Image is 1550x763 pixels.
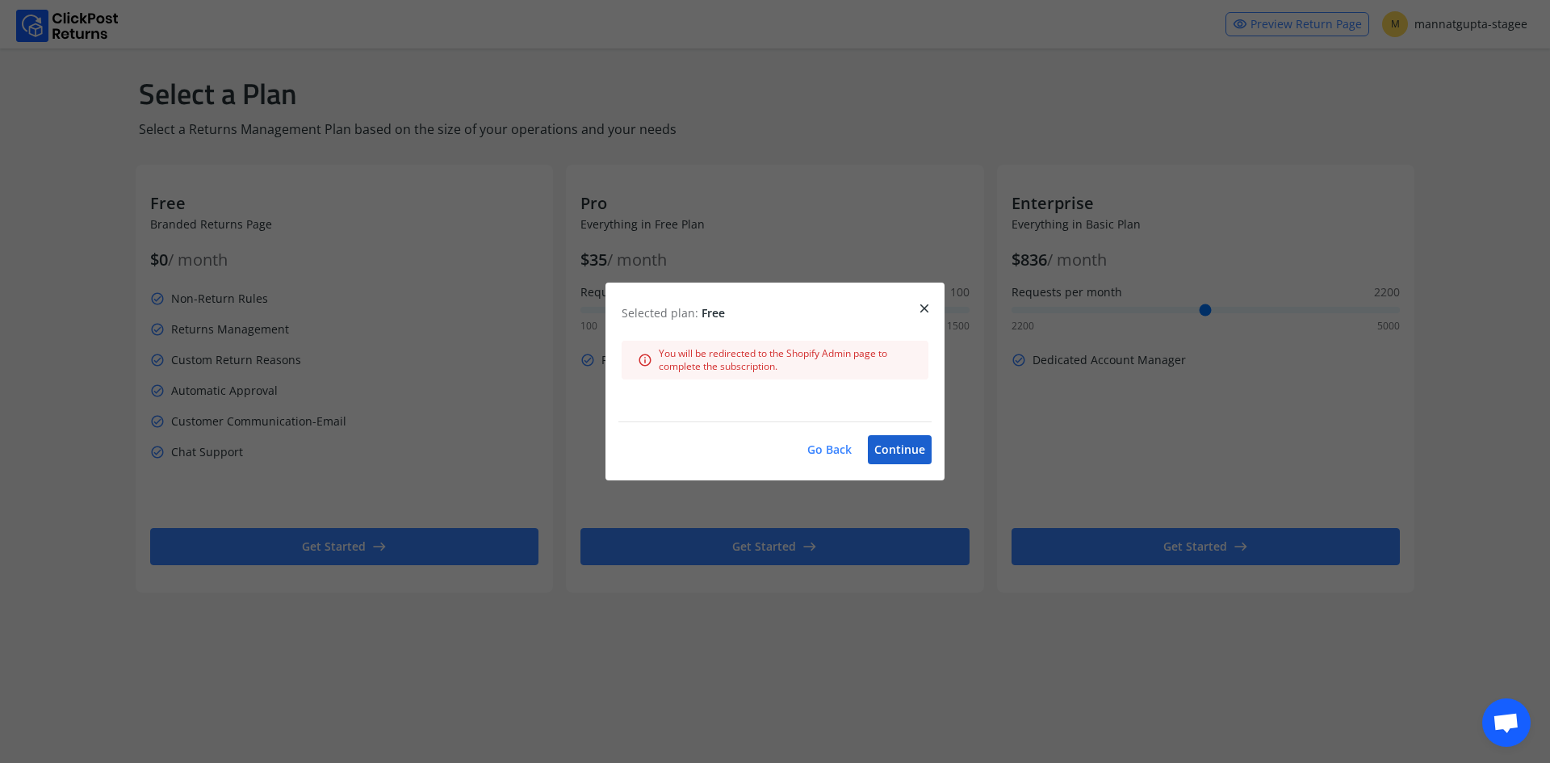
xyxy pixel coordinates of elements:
[1482,698,1531,747] div: Open chat
[917,297,932,320] span: close
[868,435,932,464] button: Continue
[702,305,725,321] span: Free
[638,349,652,371] span: info
[659,347,912,373] span: You will be redirected to the Shopify Admin page to complete the subscription.
[801,435,858,464] button: Go Back
[622,305,928,321] p: Selected plan:
[904,299,945,318] button: close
